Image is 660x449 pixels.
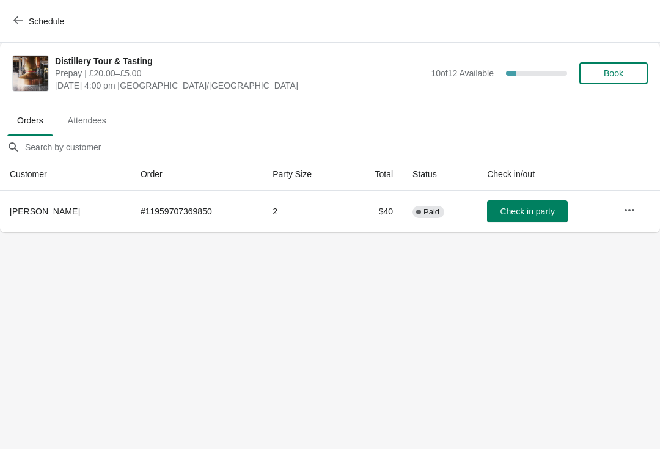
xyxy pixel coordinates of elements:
[55,55,425,67] span: Distillery Tour & Tasting
[477,158,614,191] th: Check in/out
[55,79,425,92] span: [DATE] 4:00 pm [GEOGRAPHIC_DATA]/[GEOGRAPHIC_DATA]
[263,158,348,191] th: Party Size
[579,62,648,84] button: Book
[131,191,263,232] td: # 11959707369850
[431,68,494,78] span: 10 of 12 Available
[263,191,348,232] td: 2
[487,200,568,222] button: Check in party
[424,207,439,217] span: Paid
[13,56,48,91] img: Distillery Tour & Tasting
[58,109,116,131] span: Attendees
[7,109,53,131] span: Orders
[24,136,660,158] input: Search by customer
[500,206,554,216] span: Check in party
[348,191,403,232] td: $40
[55,67,425,79] span: Prepay | £20.00–£5.00
[131,158,263,191] th: Order
[6,10,74,32] button: Schedule
[348,158,403,191] th: Total
[403,158,477,191] th: Status
[29,16,64,26] span: Schedule
[604,68,623,78] span: Book
[10,206,80,216] span: [PERSON_NAME]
